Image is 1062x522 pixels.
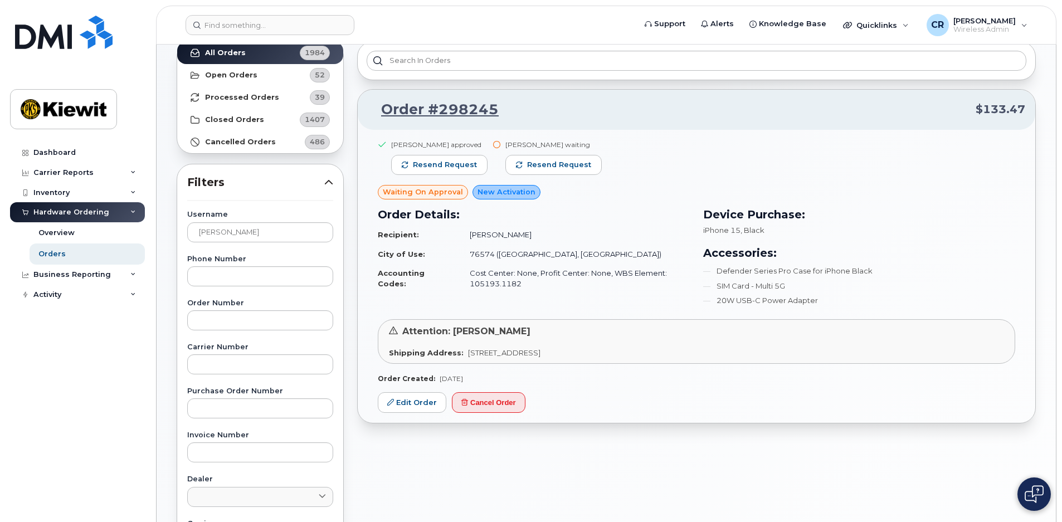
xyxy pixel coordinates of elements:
img: Open chat [1025,485,1044,503]
strong: Closed Orders [205,115,264,124]
td: [PERSON_NAME] [460,225,690,245]
strong: Order Created: [378,374,435,383]
strong: Cancelled Orders [205,138,276,147]
a: Support [637,13,693,35]
label: Username [187,211,333,218]
span: 1984 [305,47,325,58]
span: Support [654,18,685,30]
span: 1407 [305,114,325,125]
span: 486 [310,136,325,147]
a: Edit Order [378,392,446,413]
span: Wireless Admin [953,25,1016,34]
a: All Orders1984 [177,42,343,64]
label: Purchase Order Number [187,388,333,395]
span: $133.47 [976,101,1025,118]
a: Cancelled Orders486 [177,131,343,153]
input: Search in orders [367,51,1026,71]
span: 52 [315,70,325,80]
span: New Activation [478,187,535,197]
a: Processed Orders39 [177,86,343,109]
a: Alerts [693,13,742,35]
span: [DATE] [440,374,463,383]
span: Resend request [413,160,477,170]
span: Resend request [527,160,591,170]
span: Attention: [PERSON_NAME] [402,326,530,336]
strong: Shipping Address: [389,348,464,357]
a: Order #298245 [368,100,499,120]
button: Resend request [391,155,488,175]
td: Cost Center: None, Profit Center: None, WBS Element: 105193.1182 [460,264,690,293]
h3: Order Details: [378,206,690,223]
div: Chris Ramirez [919,14,1035,36]
span: Alerts [710,18,734,30]
span: Waiting On Approval [383,187,463,197]
strong: City of Use: [378,250,425,258]
label: Dealer [187,476,333,483]
strong: Accounting Codes: [378,269,425,288]
a: Open Orders52 [177,64,343,86]
li: SIM Card - Multi 5G [703,281,1015,291]
strong: All Orders [205,48,246,57]
label: Order Number [187,300,333,307]
strong: Open Orders [205,71,257,80]
a: Closed Orders1407 [177,109,343,131]
h3: Accessories: [703,245,1015,261]
strong: Processed Orders [205,93,279,102]
h3: Device Purchase: [703,206,1015,223]
a: Knowledge Base [742,13,834,35]
span: [STREET_ADDRESS] [468,348,540,357]
label: Invoice Number [187,432,333,439]
li: Defender Series Pro Case for iPhone Black [703,266,1015,276]
span: Knowledge Base [759,18,826,30]
button: Cancel Order [452,392,525,413]
span: 39 [315,92,325,103]
span: iPhone 15 [703,226,741,235]
label: Carrier Number [187,344,333,351]
li: 20W USB-C Power Adapter [703,295,1015,306]
span: CR [931,18,944,32]
td: 76574 ([GEOGRAPHIC_DATA], [GEOGRAPHIC_DATA]) [460,245,690,264]
span: Quicklinks [856,21,897,30]
input: Find something... [186,15,354,35]
span: , Black [741,226,764,235]
strong: Recipient: [378,230,419,239]
div: [PERSON_NAME] approved [391,140,488,149]
span: [PERSON_NAME] [953,16,1016,25]
span: Filters [187,174,324,191]
label: Phone Number [187,256,333,263]
div: [PERSON_NAME] waiting [505,140,602,149]
div: Quicklinks [835,14,917,36]
button: Resend request [505,155,602,175]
